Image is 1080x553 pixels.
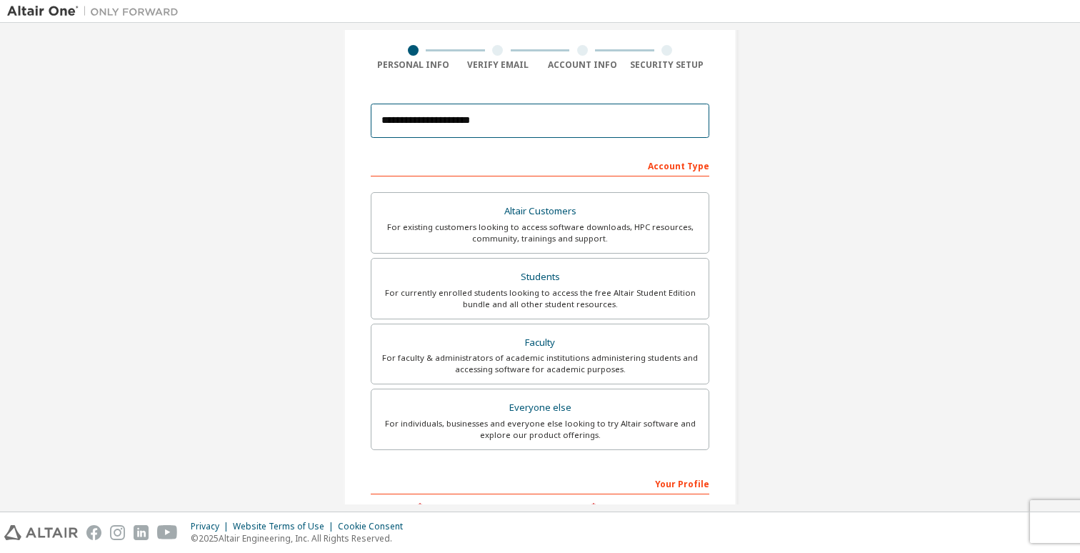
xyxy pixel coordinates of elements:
div: Verify Email [456,59,541,71]
div: Personal Info [371,59,456,71]
div: For currently enrolled students looking to access the free Altair Student Edition bundle and all ... [380,287,700,310]
label: Last Name [544,502,709,513]
div: Altair Customers [380,201,700,221]
label: First Name [371,502,536,513]
div: For existing customers looking to access software downloads, HPC resources, community, trainings ... [380,221,700,244]
p: © 2025 Altair Engineering, Inc. All Rights Reserved. [191,532,411,544]
div: Students [380,267,700,287]
div: Account Type [371,154,709,176]
img: altair_logo.svg [4,525,78,540]
div: Account Info [540,59,625,71]
img: Altair One [7,4,186,19]
div: Security Setup [625,59,710,71]
div: Privacy [191,521,233,532]
div: For individuals, businesses and everyone else looking to try Altair software and explore our prod... [380,418,700,441]
div: For faculty & administrators of academic institutions administering students and accessing softwa... [380,352,700,375]
div: Your Profile [371,472,709,494]
div: Everyone else [380,398,700,418]
img: youtube.svg [157,525,178,540]
div: Faculty [380,333,700,353]
div: Cookie Consent [338,521,411,532]
img: linkedin.svg [134,525,149,540]
img: instagram.svg [110,525,125,540]
img: facebook.svg [86,525,101,540]
div: Website Terms of Use [233,521,338,532]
